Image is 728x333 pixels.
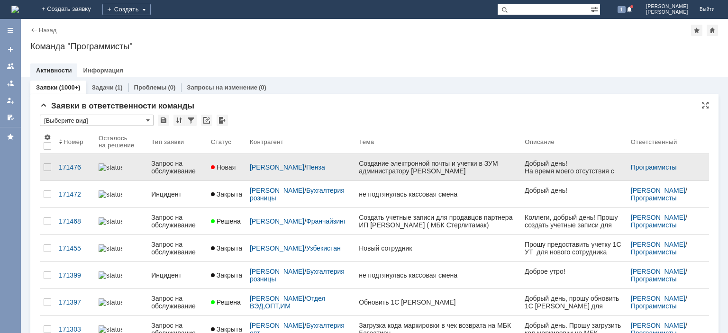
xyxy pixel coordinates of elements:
[355,130,521,154] th: Тема
[253,145,343,152] div: Приемка
[355,239,521,258] a: Новый сотрудник
[18,120,108,143] div: #165043: Доработка/настройка отчетов УТ"/"1С: Розница"
[18,88,29,99] a: Программисты
[99,217,122,225] img: statusbar-100 (1).png
[11,6,19,13] a: Перейти на домашнюю страницу
[631,275,677,283] a: Программисты
[55,239,95,258] a: 171455
[211,271,242,279] span: Закрыта
[207,293,246,312] a: Решена
[3,110,18,125] a: Мои согласования
[136,221,226,234] div: Интернет решения, заказы FBS доработки
[55,212,95,231] a: 171468
[253,215,343,221] div: Шаблон ценника, новый
[627,130,701,154] th: Ответственный
[18,196,102,219] a: #166727: Доработка/настройка отчетов УТ"/"1С: Розница"
[0,23,100,36] td: <Объект не найден> (514:a9d70cc47a59eeeb11f0318e4a4f01f4)
[19,127,98,165] div: На Магазин (БК Сафоново 2) [PERSON_NAME] , чек возврата НПРТ-198271 от [DATE] 18:11:46
[102,4,151,15] div: Создать
[59,163,91,171] div: 171476
[259,84,266,91] div: (0)
[359,214,517,229] div: Создать учетные записи для продавцов партнера ИП [PERSON_NAME] ( МБК Стерлитамак)
[251,13,321,22] div: Ожидает [клиента]
[147,289,207,315] a: Запрос на обслуживание
[211,138,231,145] div: Статус
[102,236,107,241] div: 4. Менее 60%
[207,185,246,204] a: Закрыта
[50,15,69,23] span: от 04.
[207,130,246,154] th: Статус
[250,217,304,225] a: [PERSON_NAME]
[250,268,304,275] a: [PERSON_NAME]
[631,268,685,275] a: [PERSON_NAME]
[198,90,214,98] div: 17.07.2025
[250,163,351,171] div: /
[95,212,147,231] a: statusbar-100 (1).png
[59,325,91,333] div: 171303
[207,239,246,258] a: Закрыта
[59,271,91,279] div: 171399
[99,271,122,279] img: statusbar-100 (1).png
[26,154,42,171] td: чек 6
[207,266,246,285] a: Закрыта
[253,45,337,67] a: #104689: Доработка/настройка отчетов УТ"/"1С: Розница"
[306,163,325,171] a: Пенза
[147,235,207,261] a: Запрос на обслуживание
[198,317,214,325] div: 02.12.2025
[185,115,197,126] div: Фильтрация...
[99,325,122,333] img: statusbar-100 (1).png
[0,38,26,71] td: Период
[151,138,184,145] div: Тип заявки
[198,166,214,173] div: 07.08.2025
[0,44,102,57] td: <Объект не найден> (514:a9d70cc47a59eeeb11f0356764d2f14a)
[0,154,26,171] td: [DATE]
[59,298,91,306] div: 171397
[136,70,226,83] div: ОЗОН ФИНТРЕЙДИНГ продажа по тарифу эконом (КВАНТАМИ)
[40,101,194,110] span: Заявки в ответственности команды
[55,293,95,312] a: 171397
[359,298,517,306] div: Обновить 1С [PERSON_NAME]
[459,14,463,21] div: 0
[134,13,167,22] div: В работе
[80,166,97,173] div: 12.09.2025
[136,88,147,99] a: Засельский Сергей
[136,240,147,251] a: Засельский Сергей
[39,27,56,34] a: Назад
[151,295,203,310] div: Запрос на обслуживание
[337,161,342,165] div: 1. Менее 15%
[355,293,521,312] a: Обновить 1С [PERSON_NAME]
[136,120,219,143] a: #162801: Доработка/настройка отчетов УТ"/"1С: Розница"
[99,135,136,149] div: Осталось на решение
[99,298,122,306] img: statusbar-100 (1).png
[631,295,685,302] a: [PERSON_NAME]
[253,259,337,281] a: #131115: Доработка/настройка отчетов УТ"/"1С: Розница"
[151,214,203,229] div: Запрос на обслуживание
[80,311,97,318] div: 15.10.2025
[3,59,18,74] a: Заявки на командах
[631,322,685,329] a: [PERSON_NAME]
[136,45,226,67] div: #161269: Доработка/настройка отчетов УТ"/"1С: Розница"
[253,189,343,212] div: #127701: Доработка/настройка отчетов УТ"/"1С: Розница"
[158,115,169,126] div: Сохранить вид
[217,115,228,126] div: Экспорт списка
[30,42,719,51] div: Команда "Программисты"
[173,115,185,126] div: Сортировка...
[95,266,147,285] a: statusbar-100 (1).png
[136,164,147,175] a: Засельский Сергей
[42,71,74,88] td: 280,00
[75,38,117,71] td: cloud_promo 179 (списание бонусов)
[631,295,698,310] div: /
[338,14,345,21] div: 25
[355,266,521,285] a: не подтянулась кассовая смена
[631,187,698,202] div: /
[3,42,18,57] a: Создать заявку
[646,4,688,9] span: [PERSON_NAME]
[337,306,342,310] div: 1. Менее 15%
[95,185,147,204] a: statusbar-100 (1).png
[631,138,677,145] div: Ответственный
[147,154,207,180] a: Запрос на обслуживание
[168,84,175,91] div: (0)
[707,25,718,36] div: Сделать домашней страницей
[631,268,698,283] div: /
[55,158,95,177] a: 171476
